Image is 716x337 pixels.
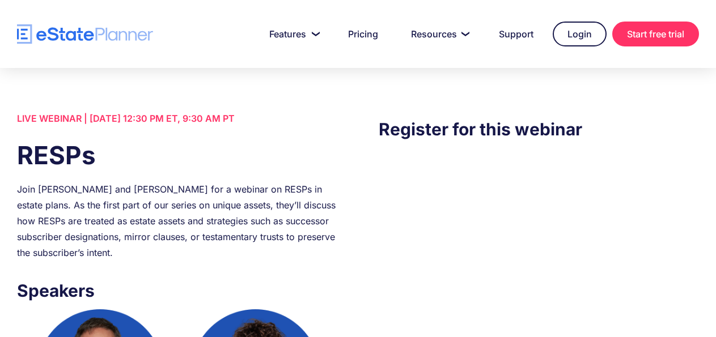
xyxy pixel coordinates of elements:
[17,181,337,261] div: Join [PERSON_NAME] and [PERSON_NAME] for a webinar on RESPs in estate plans. As the first part of...
[17,278,337,304] h3: Speakers
[334,23,392,45] a: Pricing
[17,110,337,126] div: LIVE WEBINAR | [DATE] 12:30 PM ET, 9:30 AM PT
[379,116,699,142] h3: Register for this webinar
[485,23,547,45] a: Support
[17,138,337,173] h1: RESPs
[17,24,153,44] a: home
[256,23,329,45] a: Features
[553,22,607,46] a: Login
[612,22,699,46] a: Start free trial
[397,23,480,45] a: Resources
